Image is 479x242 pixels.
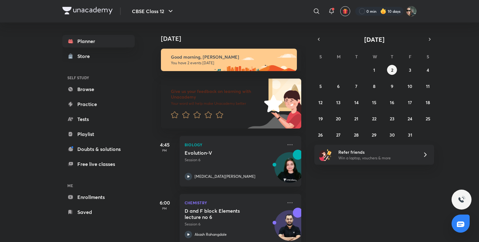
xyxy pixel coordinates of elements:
[405,81,415,91] button: October 10, 2025
[316,130,326,140] button: October 26, 2025
[391,83,393,89] abbr: October 9, 2025
[62,7,113,16] a: Company Logo
[458,196,465,203] img: ttu
[372,99,376,105] abbr: October 15, 2025
[355,54,358,60] abbr: Tuesday
[152,199,177,206] h5: 6:00
[351,114,361,123] button: October 21, 2025
[171,54,291,60] h6: Good morning, [PERSON_NAME]
[185,221,283,227] p: Session 6
[354,132,359,138] abbr: October 28, 2025
[423,97,433,107] button: October 18, 2025
[423,114,433,123] button: October 25, 2025
[333,81,343,91] button: October 6, 2025
[152,206,177,210] p: PM
[323,35,425,44] button: [DATE]
[369,65,379,75] button: October 1, 2025
[369,81,379,91] button: October 8, 2025
[405,65,415,75] button: October 3, 2025
[185,141,283,148] p: Biology
[318,116,323,122] abbr: October 19, 2025
[426,99,430,105] abbr: October 18, 2025
[380,8,386,14] img: streak
[390,116,394,122] abbr: October 23, 2025
[336,132,341,138] abbr: October 27, 2025
[62,113,135,125] a: Tests
[333,97,343,107] button: October 13, 2025
[77,52,94,60] div: Store
[62,206,135,218] a: Saved
[373,54,377,60] abbr: Wednesday
[62,191,135,203] a: Enrollments
[423,65,433,75] button: October 4, 2025
[405,114,415,123] button: October 24, 2025
[369,130,379,140] button: October 29, 2025
[62,158,135,170] a: Free live classes
[319,83,322,89] abbr: October 5, 2025
[369,114,379,123] button: October 22, 2025
[62,128,135,140] a: Playlist
[387,114,397,123] button: October 23, 2025
[354,116,358,122] abbr: October 21, 2025
[337,54,341,60] abbr: Monday
[369,97,379,107] button: October 15, 2025
[409,54,411,60] abbr: Friday
[337,83,340,89] abbr: October 6, 2025
[351,81,361,91] button: October 7, 2025
[62,50,135,62] a: Store
[185,150,262,156] h5: Evolution-V
[152,141,177,148] h5: 4:45
[243,79,301,128] img: feedback_image
[62,143,135,155] a: Doubts & solutions
[316,114,326,123] button: October 19, 2025
[373,83,375,89] abbr: October 8, 2025
[333,130,343,140] button: October 27, 2025
[275,156,305,186] img: Avatar
[338,155,415,161] p: Win a laptop, vouchers & more
[373,67,375,73] abbr: October 1, 2025
[389,132,395,138] abbr: October 30, 2025
[405,97,415,107] button: October 17, 2025
[427,54,429,60] abbr: Saturday
[62,180,135,191] h6: ME
[427,67,429,73] abbr: October 4, 2025
[387,130,397,140] button: October 30, 2025
[351,130,361,140] button: October 28, 2025
[152,148,177,152] p: PM
[354,99,359,105] abbr: October 14, 2025
[391,54,393,60] abbr: Thursday
[405,130,415,140] button: October 31, 2025
[338,149,415,155] h6: Refer friends
[316,97,326,107] button: October 12, 2025
[316,81,326,91] button: October 5, 2025
[62,83,135,95] a: Browse
[62,35,135,47] a: Planner
[185,208,262,220] h5: D and F block Elements lecture no 6
[340,6,350,16] button: avatar
[318,132,323,138] abbr: October 26, 2025
[351,97,361,107] button: October 14, 2025
[372,116,376,122] abbr: October 22, 2025
[408,132,412,138] abbr: October 31, 2025
[426,116,430,122] abbr: October 25, 2025
[342,8,348,14] img: avatar
[408,99,412,105] abbr: October 17, 2025
[406,6,417,17] img: Arihant
[423,81,433,91] button: October 11, 2025
[171,60,291,65] p: You have 2 events [DATE]
[62,7,113,14] img: Company Logo
[364,35,385,44] span: [DATE]
[336,99,341,105] abbr: October 13, 2025
[161,49,297,71] img: morning
[319,148,332,161] img: referral
[387,97,397,107] button: October 16, 2025
[185,157,283,163] p: Session 6
[171,101,262,106] p: Your word will help make Unacademy better
[408,116,412,122] abbr: October 24, 2025
[390,99,394,105] abbr: October 16, 2025
[128,5,178,17] button: CBSE Class 12
[355,83,357,89] abbr: October 7, 2025
[336,116,341,122] abbr: October 20, 2025
[319,54,322,60] abbr: Sunday
[195,232,227,237] p: Akash Rahangdale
